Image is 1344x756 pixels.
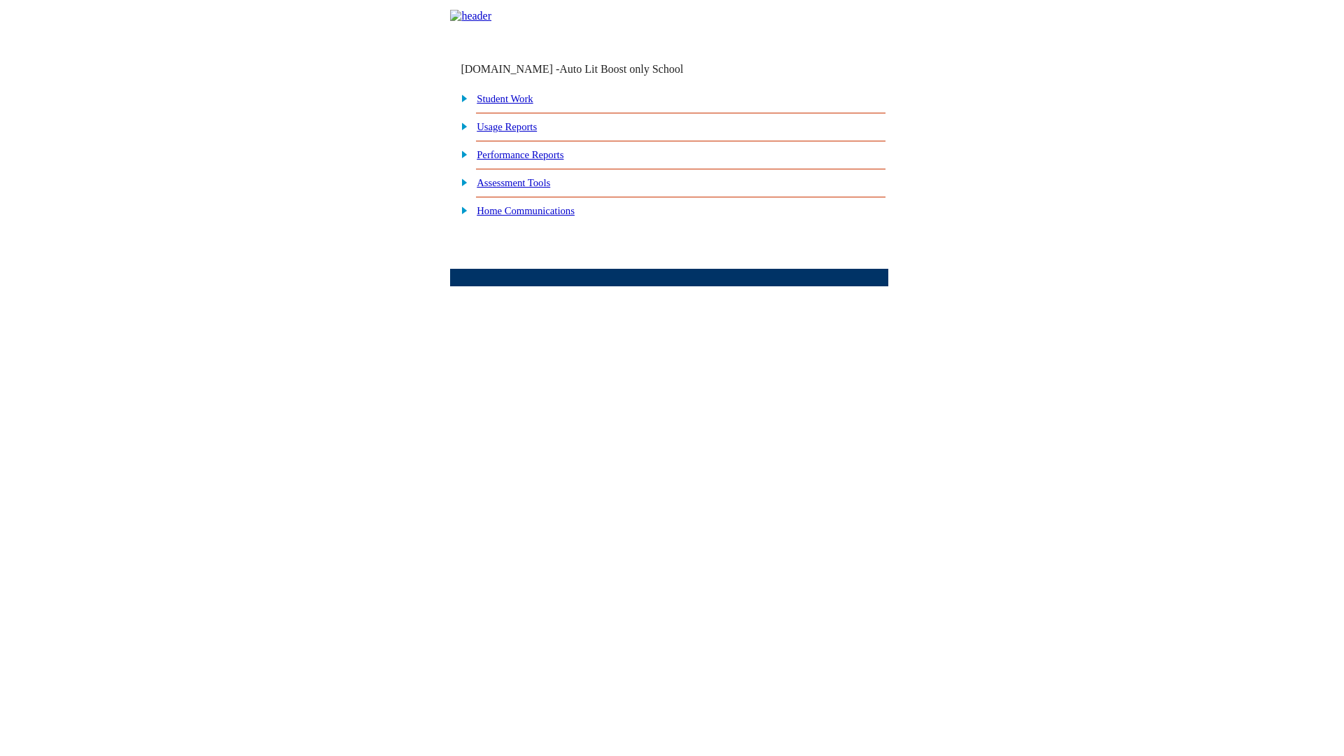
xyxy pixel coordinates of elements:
[477,149,563,160] a: Performance Reports
[454,148,468,160] img: plus.gif
[477,177,550,188] a: Assessment Tools
[477,93,533,104] a: Student Work
[559,63,683,75] nobr: Auto Lit Boost only School
[454,92,468,104] img: plus.gif
[454,120,468,132] img: plus.gif
[450,10,491,22] img: header
[477,205,575,216] a: Home Communications
[477,121,537,132] a: Usage Reports
[461,63,718,76] td: [DOMAIN_NAME] -
[454,176,468,188] img: plus.gif
[454,204,468,216] img: plus.gif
